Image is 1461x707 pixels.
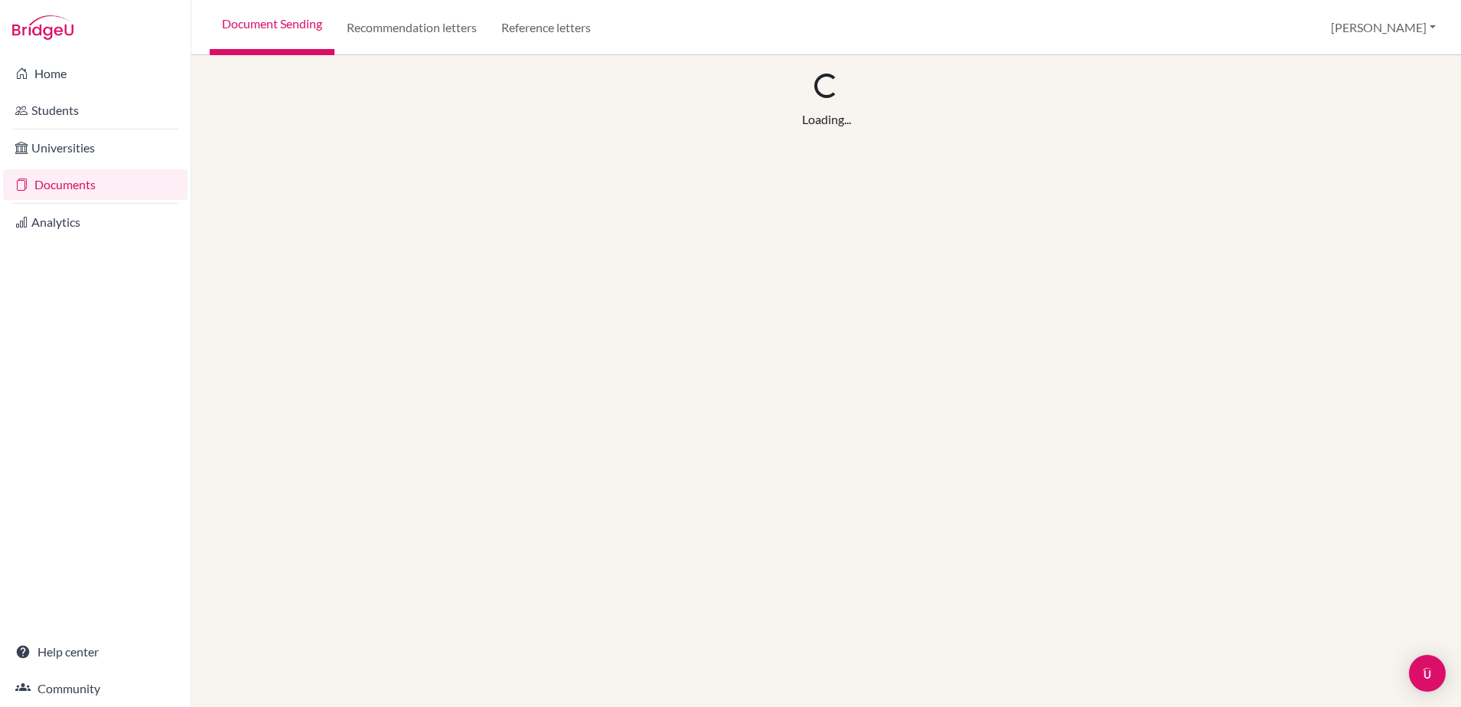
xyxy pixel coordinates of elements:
[3,207,188,237] a: Analytics
[3,133,188,163] a: Universities
[3,58,188,89] a: Home
[12,15,73,40] img: Bridge-U
[3,637,188,667] a: Help center
[1324,13,1443,42] button: [PERSON_NAME]
[1409,655,1446,692] div: Open Intercom Messenger
[3,95,188,126] a: Students
[802,110,851,129] div: Loading...
[3,169,188,200] a: Documents
[3,673,188,704] a: Community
